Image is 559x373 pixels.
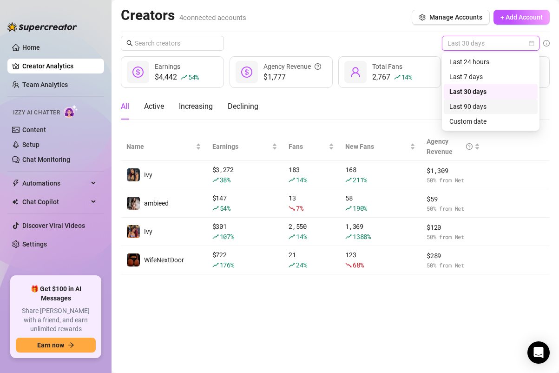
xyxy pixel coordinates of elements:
a: Home [22,44,40,51]
th: Name [121,133,207,161]
div: Last 90 days [444,99,538,114]
span: 176 % [220,260,234,269]
span: 50 % from Net [427,204,480,213]
span: Share [PERSON_NAME] with a friend, and earn unlimited rewards [16,306,96,334]
img: Chat Copilot [12,199,18,205]
span: 54 % [188,73,199,81]
span: 24 % [296,260,307,269]
img: ambieed [127,197,140,210]
img: AI Chatter [64,105,78,118]
span: 190 % [353,204,367,213]
div: Agency Revenue [427,136,472,157]
span: ambieed [144,200,169,207]
span: rise [345,177,352,183]
span: rise [345,233,352,240]
span: calendar [529,40,534,46]
img: Ivy [127,168,140,181]
div: Active [144,101,164,112]
div: 58 [345,193,415,213]
span: rise [212,205,219,212]
span: fall [289,205,295,212]
span: Last 30 days [447,36,534,50]
a: Content [22,126,46,133]
span: $ 289 [427,251,480,261]
span: Earnings [155,63,180,70]
button: + Add Account [493,10,550,25]
span: 54 % [220,204,230,213]
span: Fans [289,141,327,152]
h2: Creators [121,7,246,24]
span: $ 120 [427,222,480,233]
div: Increasing [179,101,213,112]
span: question-circle [466,136,473,157]
div: Last 30 days [444,84,538,99]
a: Chat Monitoring [22,156,70,163]
a: Setup [22,141,39,148]
div: 1,369 [345,221,415,242]
span: search [126,40,133,47]
span: dollar-circle [132,67,144,78]
div: Last 90 days [449,101,532,112]
th: Fans [283,133,340,161]
span: 211 % [353,175,367,184]
span: Chat Copilot [22,194,88,209]
span: 50 % from Net [427,261,480,270]
img: Ivy [127,225,140,238]
span: 38 % [220,175,230,184]
div: 168 [345,165,415,185]
span: 50 % from Net [427,176,480,185]
span: info-circle [543,40,550,47]
div: Last 7 days [449,72,532,82]
th: New Fans [340,133,421,161]
img: WifeNextDoor [127,253,140,266]
span: rise [345,205,352,212]
div: Declining [228,101,258,112]
div: Agency Revenue [263,61,321,72]
div: Custom date [444,114,538,129]
div: 21 [289,250,334,270]
div: $4,442 [155,72,199,83]
span: WifeNextDoor [144,256,184,264]
a: Team Analytics [22,81,68,88]
div: 123 [345,250,415,270]
a: Creator Analytics [22,59,97,73]
span: 50 % from Net [427,233,480,241]
div: 183 [289,165,334,185]
div: Last 24 hours [449,57,532,67]
span: rise [289,233,295,240]
span: 68 % [353,260,363,269]
span: 🎁 Get $100 in AI Messages [16,285,96,303]
span: arrow-right [68,342,74,348]
a: Discover Viral Videos [22,222,85,229]
span: Earnings [212,141,270,152]
div: $ 722 [212,250,278,270]
span: rise [289,177,295,183]
div: Last 7 days [444,69,538,84]
span: 7 % [296,204,303,213]
div: 2,767 [372,72,412,83]
span: rise [394,74,401,80]
input: Search creators [135,38,211,48]
span: 14 % [401,73,412,81]
span: New Fans [345,141,408,152]
span: 14 % [296,175,307,184]
span: + Add Account [500,13,543,21]
div: Last 30 days [449,87,532,97]
span: Earn now [37,341,64,349]
div: $ 301 [212,221,278,242]
button: Earn nowarrow-right [16,338,96,353]
span: 4 connected accounts [179,13,246,22]
span: rise [181,74,187,80]
span: rise [212,177,219,183]
span: $ 59 [427,194,480,204]
span: rise [289,262,295,268]
span: rise [212,262,219,268]
span: Ivy [144,171,152,179]
span: fall [345,262,352,268]
span: setting [419,14,426,20]
span: $ 1,309 [427,166,480,176]
span: dollar-circle [241,67,252,78]
span: Izzy AI Chatter [13,108,60,117]
span: 14 % [296,232,307,241]
span: user [350,67,361,78]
